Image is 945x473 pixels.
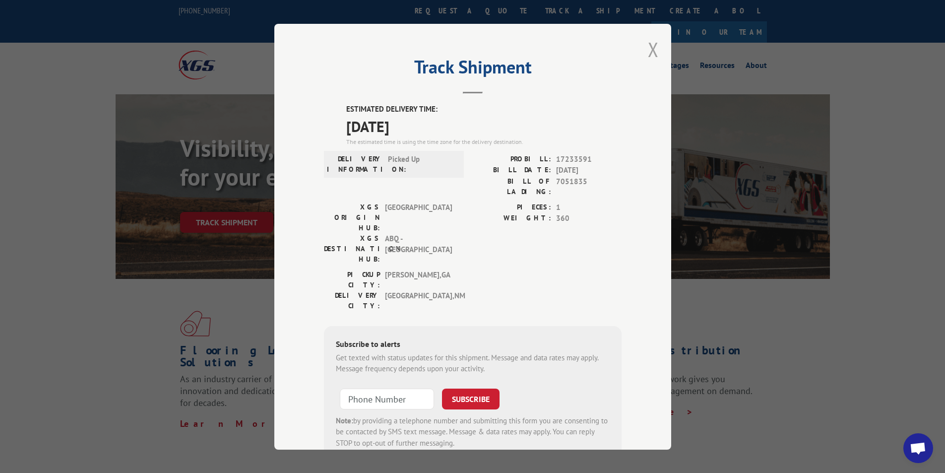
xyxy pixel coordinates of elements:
[340,388,434,409] input: Phone Number
[473,153,551,165] label: PROBILL:
[385,269,452,290] span: [PERSON_NAME] , GA
[324,202,380,233] label: XGS ORIGIN HUB:
[346,104,622,115] label: ESTIMATED DELIVERY TIME:
[336,415,353,425] strong: Note:
[385,202,452,233] span: [GEOGRAPHIC_DATA]
[556,176,622,197] span: 7051835
[324,60,622,79] h2: Track Shipment
[324,290,380,311] label: DELIVERY CITY:
[336,352,610,374] div: Get texted with status updates for this shipment. Message and data rates may apply. Message frequ...
[442,388,500,409] button: SUBSCRIBE
[473,202,551,213] label: PIECES:
[473,213,551,224] label: WEIGHT:
[336,415,610,449] div: by providing a telephone number and submitting this form you are consenting to be contacted by SM...
[327,153,383,174] label: DELIVERY INFORMATION:
[324,233,380,264] label: XGS DESTINATION HUB:
[903,433,933,463] div: Open chat
[324,269,380,290] label: PICKUP CITY:
[385,290,452,311] span: [GEOGRAPHIC_DATA] , NM
[556,213,622,224] span: 360
[388,153,455,174] span: Picked Up
[346,115,622,137] span: [DATE]
[385,233,452,264] span: ABQ - [GEOGRAPHIC_DATA]
[336,338,610,352] div: Subscribe to alerts
[473,176,551,197] label: BILL OF LADING:
[648,36,659,63] button: Close modal
[346,137,622,146] div: The estimated time is using the time zone for the delivery destination.
[556,165,622,176] span: [DATE]
[556,202,622,213] span: 1
[556,153,622,165] span: 17233591
[473,165,551,176] label: BILL DATE:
